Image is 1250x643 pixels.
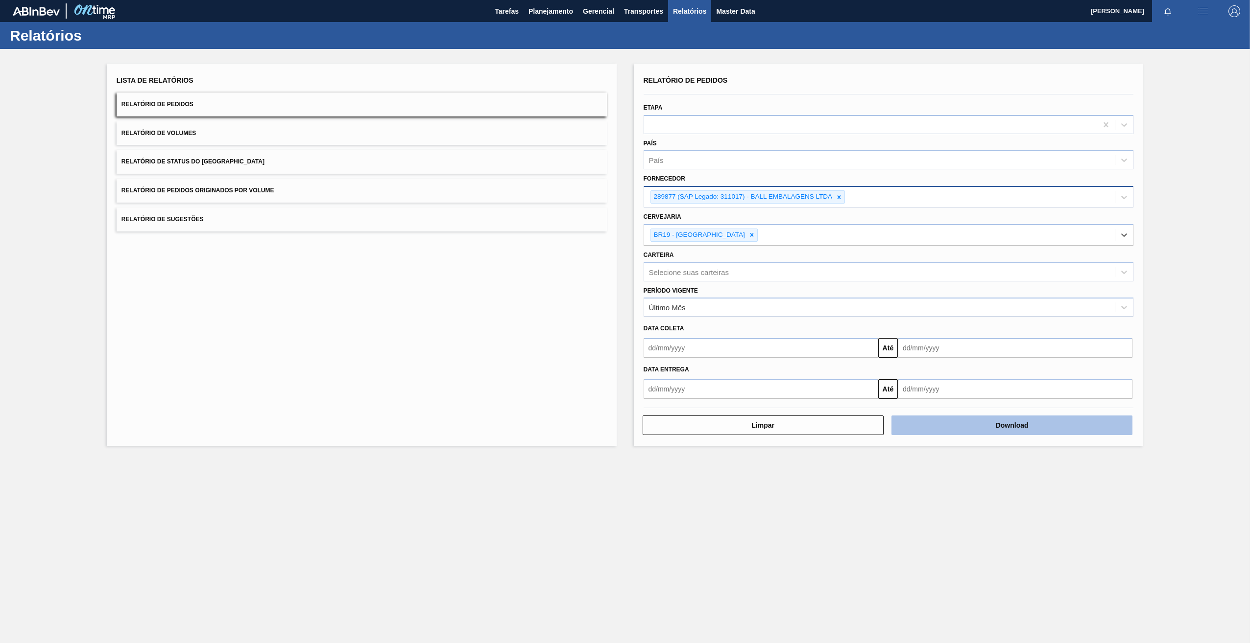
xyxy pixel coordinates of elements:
[878,379,898,399] button: Até
[649,156,664,164] div: País
[644,140,657,147] label: País
[121,187,274,194] span: Relatório de Pedidos Originados por Volume
[644,287,698,294] label: Período Vigente
[644,379,878,399] input: dd/mm/yyyy
[898,338,1132,358] input: dd/mm/yyyy
[644,104,663,111] label: Etapa
[1197,5,1209,17] img: userActions
[644,338,878,358] input: dd/mm/yyyy
[495,5,519,17] span: Tarefas
[891,415,1132,435] button: Download
[117,121,607,145] button: Relatório de Volumes
[644,325,684,332] span: Data coleta
[898,379,1132,399] input: dd/mm/yyyy
[878,338,898,358] button: Até
[673,5,706,17] span: Relatórios
[583,5,614,17] span: Gerencial
[643,415,884,435] button: Limpar
[117,76,193,84] span: Lista de Relatórios
[121,130,196,137] span: Relatório de Volumes
[651,229,746,241] div: BR19 - [GEOGRAPHIC_DATA]
[121,216,204,223] span: Relatório de Sugestões
[716,5,755,17] span: Master Data
[10,30,184,41] h1: Relatórios
[1228,5,1240,17] img: Logout
[649,268,729,276] div: Selecione suas carteiras
[13,7,60,16] img: TNhmsLtSVTkK8tSr43FrP2fwEKptu5GPRR3wAAAABJRU5ErkJggg==
[121,101,193,108] span: Relatório de Pedidos
[644,366,689,373] span: Data entrega
[644,76,728,84] span: Relatório de Pedidos
[651,191,834,203] div: 289877 (SAP Legado: 311017) - BALL EMBALAGENS LTDA
[649,303,686,312] div: Último Mês
[644,175,685,182] label: Fornecedor
[117,150,607,174] button: Relatório de Status do [GEOGRAPHIC_DATA]
[121,158,264,165] span: Relatório de Status do [GEOGRAPHIC_DATA]
[117,179,607,203] button: Relatório de Pedidos Originados por Volume
[117,92,607,116] button: Relatório de Pedidos
[624,5,663,17] span: Transportes
[117,207,607,231] button: Relatório de Sugestões
[644,213,681,220] label: Cervejaria
[529,5,573,17] span: Planejamento
[1152,4,1183,18] button: Notificações
[644,252,674,258] label: Carteira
